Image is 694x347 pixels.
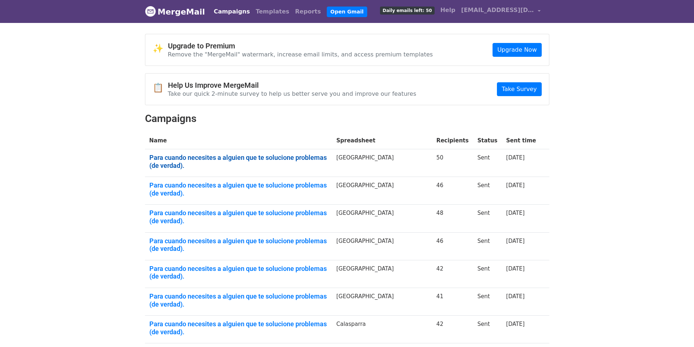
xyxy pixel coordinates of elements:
a: [DATE] [506,238,525,244]
td: [GEOGRAPHIC_DATA] [332,177,432,205]
span: Daily emails left: 50 [380,7,434,15]
a: Para cuando necesites a alguien que te solucione problemas (de verdad). [149,209,328,225]
td: Sent [473,149,502,177]
a: Para cuando necesites a alguien que te solucione problemas (de verdad). [149,181,328,197]
p: Remove the "MergeMail" watermark, increase email limits, and access premium templates [168,51,433,58]
td: Sent [473,260,502,288]
a: Take Survey [497,82,541,96]
td: 41 [432,288,473,316]
a: Open Gmail [327,7,367,17]
a: [DATE] [506,265,525,272]
iframe: Chat Widget [658,312,694,347]
td: 46 [432,177,473,205]
td: [GEOGRAPHIC_DATA] [332,260,432,288]
a: Para cuando necesites a alguien que te solucione problemas (de verdad). [149,154,328,169]
p: Take our quick 2-minute survey to help us better serve you and improve our features [168,90,416,98]
td: 48 [432,205,473,232]
a: [DATE] [506,210,525,216]
a: Para cuando necesites a alguien que te solucione problemas (de verdad). [149,320,328,336]
a: Daily emails left: 50 [377,3,437,17]
h4: Upgrade to Premium [168,42,433,50]
td: Calasparra [332,316,432,343]
th: Recipients [432,132,473,149]
td: 46 [432,232,473,260]
td: Sent [473,177,502,205]
h4: Help Us Improve MergeMail [168,81,416,90]
a: [DATE] [506,154,525,161]
th: Status [473,132,502,149]
th: Sent time [502,132,540,149]
a: MergeMail [145,4,205,19]
a: Para cuando necesites a alguien que te solucione problemas (de verdad). [149,265,328,280]
td: [GEOGRAPHIC_DATA] [332,288,432,316]
a: [EMAIL_ADDRESS][DOMAIN_NAME] [458,3,544,20]
th: Name [145,132,332,149]
img: MergeMail logo [145,6,156,17]
td: Sent [473,288,502,316]
a: Para cuando necesites a alguien que te solucione problemas (de verdad). [149,237,328,253]
td: Sent [473,205,502,232]
th: Spreadsheet [332,132,432,149]
h2: Campaigns [145,113,549,125]
td: 42 [432,316,473,343]
a: [DATE] [506,293,525,300]
span: [EMAIL_ADDRESS][DOMAIN_NAME] [461,6,534,15]
td: [GEOGRAPHIC_DATA] [332,232,432,260]
a: Reports [292,4,324,19]
a: [DATE] [506,182,525,189]
td: [GEOGRAPHIC_DATA] [332,149,432,177]
a: Campaigns [211,4,253,19]
td: 50 [432,149,473,177]
span: 📋 [153,83,168,93]
td: [GEOGRAPHIC_DATA] [332,205,432,232]
td: Sent [473,316,502,343]
a: Help [438,3,458,17]
a: Upgrade Now [493,43,541,57]
a: Para cuando necesites a alguien que te solucione problemas (de verdad). [149,292,328,308]
span: ✨ [153,43,168,54]
td: Sent [473,232,502,260]
a: [DATE] [506,321,525,327]
a: Templates [253,4,292,19]
td: 42 [432,260,473,288]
